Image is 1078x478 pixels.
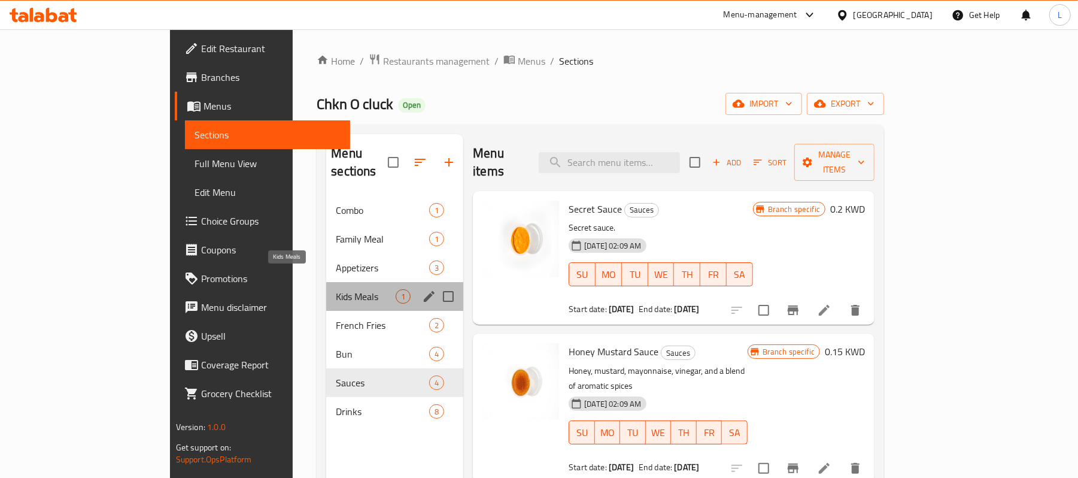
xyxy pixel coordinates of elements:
span: Branches [201,70,341,84]
span: SA [727,424,743,441]
span: WE [653,266,670,283]
span: Edit Menu [195,185,341,199]
span: Sections [195,128,341,142]
button: Sort [751,153,789,172]
span: 4 [430,377,444,389]
span: Add [710,156,743,170]
span: Coupons [201,243,341,257]
span: FR [702,424,718,441]
a: Menus [503,53,545,69]
a: Branches [175,63,350,92]
span: 1 [430,234,444,245]
a: Sections [185,120,350,149]
button: delete [841,296,870,325]
span: TH [676,424,692,441]
div: Bun4 [326,340,463,368]
button: SU [569,420,594,444]
span: Coverage Report [201,358,341,372]
span: Version: [176,419,205,435]
div: Menu-management [724,8,797,22]
h6: 0.15 KWD [825,343,865,360]
span: Appetizers [336,261,429,275]
button: FR [697,420,722,444]
div: items [429,404,444,419]
span: Restaurants management [383,54,490,68]
div: Open [398,98,426,113]
span: Kids Meals [336,289,396,304]
button: export [807,93,884,115]
button: edit [420,288,438,305]
span: Add item [707,153,746,172]
span: Full Menu View [195,156,341,171]
span: Sauces [336,376,429,390]
button: TH [674,262,700,286]
span: Open [398,100,426,110]
span: Sauces [661,346,695,360]
span: SU [574,266,591,283]
button: TU [622,262,648,286]
span: 1.0.0 [207,419,226,435]
span: TU [625,424,641,441]
span: Menus [204,99,341,113]
span: Menus [518,54,545,68]
div: Drinks8 [326,397,463,426]
span: 1 [430,205,444,216]
b: [DATE] [609,301,634,317]
div: items [429,318,444,332]
span: Chkn O cluck [317,90,393,117]
div: French Fries2 [326,311,463,340]
span: Branch specific [758,346,819,358]
span: Drinks [336,404,429,419]
span: Sort items [746,153,794,172]
a: Coverage Report [175,350,350,379]
span: Start date: [569,301,607,317]
div: items [429,347,444,361]
li: / [360,54,364,68]
button: SA [722,420,748,444]
button: import [725,93,802,115]
div: items [429,203,444,217]
h2: Menu items [473,144,524,180]
li: / [550,54,554,68]
button: SU [569,262,596,286]
button: WE [648,262,675,286]
img: Secret Sauce [482,201,559,277]
span: Promotions [201,271,341,286]
span: Combo [336,203,429,217]
span: FR [705,266,722,283]
p: Secret sauce. [569,220,753,235]
span: TH [679,266,696,283]
span: Choice Groups [201,214,341,228]
h6: 0.2 KWD [830,201,865,217]
span: 4 [430,349,444,360]
span: Select all sections [381,150,406,175]
span: [DATE] 02:09 AM [579,398,646,410]
span: WE [651,424,667,441]
span: Edit Restaurant [201,41,341,56]
span: Branch specific [763,204,825,215]
div: Sauces [661,346,696,360]
div: items [429,376,444,390]
span: End date: [639,459,672,475]
button: MO [596,262,622,286]
span: Secret Sauce [569,200,622,218]
div: Sauces4 [326,368,463,397]
span: 2 [430,320,444,331]
a: Edit Menu [185,178,350,207]
b: [DATE] [675,459,700,475]
span: Family Meal [336,232,429,246]
a: Upsell [175,322,350,350]
a: Menu disclaimer [175,293,350,322]
a: Support.OpsPlatform [176,452,252,467]
span: MO [600,424,616,441]
span: [DATE] 02:09 AM [579,240,646,252]
a: Coupons [175,235,350,264]
span: 1 [396,291,410,302]
div: Bun [336,347,429,361]
b: [DATE] [609,459,634,475]
span: import [735,96,792,111]
button: SA [727,262,753,286]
